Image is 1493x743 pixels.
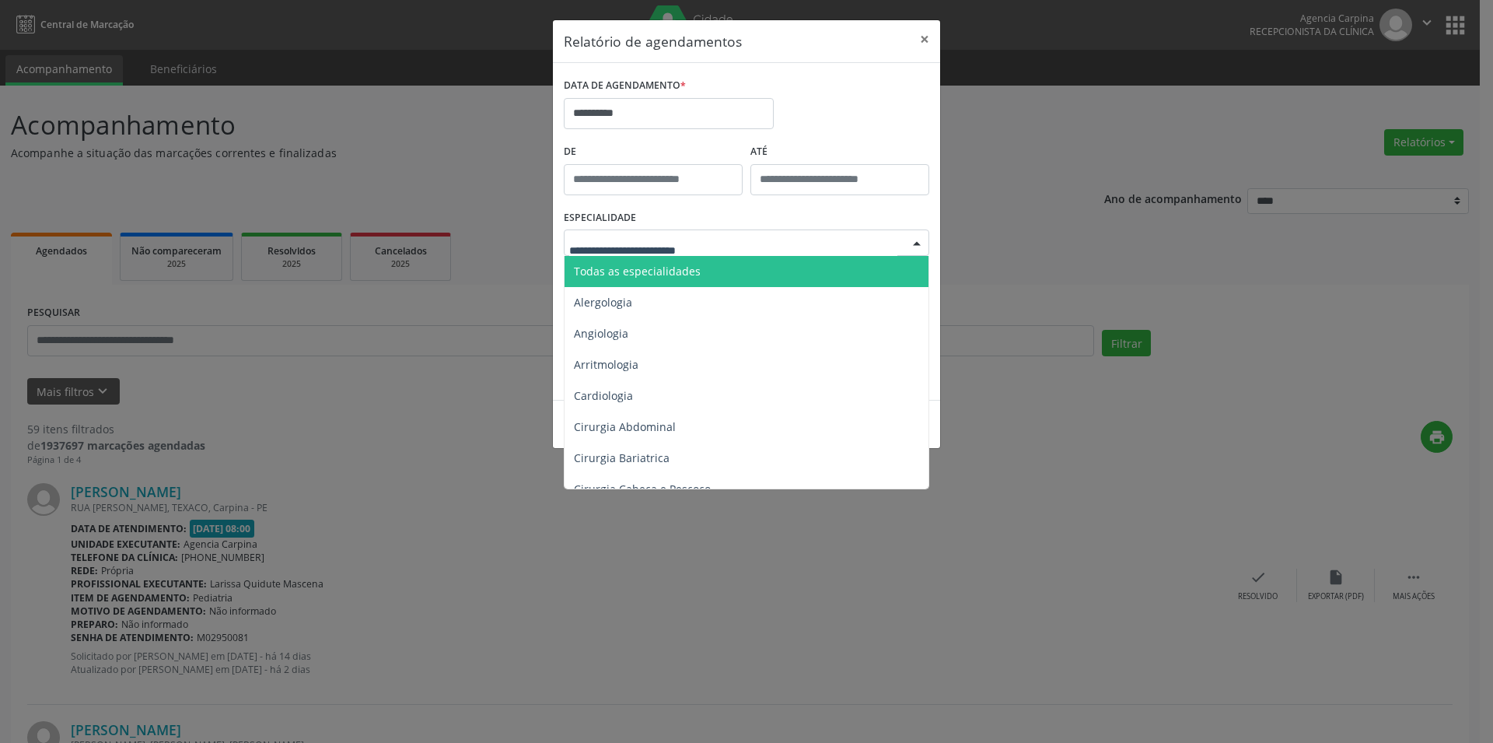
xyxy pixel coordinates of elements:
[574,450,670,465] span: Cirurgia Bariatrica
[564,206,636,230] label: ESPECIALIDADE
[574,388,633,403] span: Cardiologia
[564,140,743,164] label: De
[574,419,676,434] span: Cirurgia Abdominal
[574,357,638,372] span: Arritmologia
[750,140,929,164] label: ATÉ
[564,31,742,51] h5: Relatório de agendamentos
[564,74,686,98] label: DATA DE AGENDAMENTO
[574,482,711,496] span: Cirurgia Cabeça e Pescoço
[574,326,628,341] span: Angiologia
[574,295,632,310] span: Alergologia
[909,20,940,58] button: Close
[574,264,701,279] span: Todas as especialidades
